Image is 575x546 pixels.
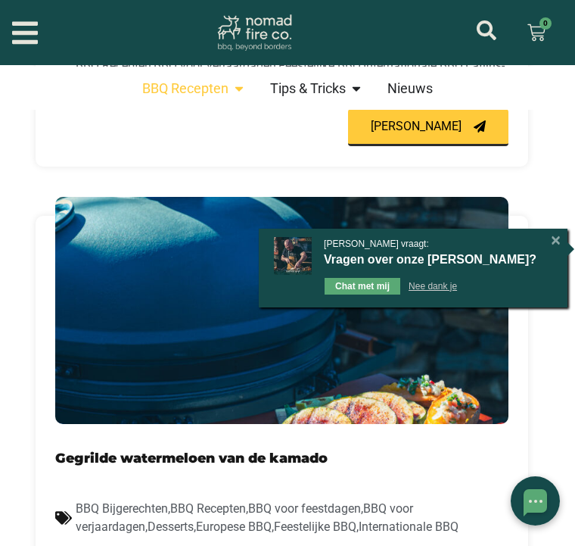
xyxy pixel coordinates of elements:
[217,14,291,51] img: Nomad Fire Co
[270,73,346,104] a: Tips & Tricks
[359,519,458,534] a: Internationale BBQ
[324,277,401,295] div: Chat met mij
[170,501,246,516] a: BBQ Recepten
[76,501,168,516] a: BBQ Bijgerechten
[154,58,276,73] a: BBQ voor verjaardagen
[76,58,151,73] a: BBQ Recepten
[148,519,194,534] a: Desserts
[55,197,509,424] img: gegrilde watermeloen op de kamado
[539,17,552,30] span: 0
[363,58,463,73] a: Internationale BBQ
[278,58,361,73] a: Feestelijke BBQ
[76,501,413,534] a: BBQ voor verjaardagen
[55,450,328,466] a: Gegrilde watermeloen van de kamado
[274,519,356,534] a: Feestelijke BBQ
[371,120,462,133] span: [PERSON_NAME]
[348,109,508,146] a: [PERSON_NAME]
[509,14,564,51] a: 0
[387,73,433,104] a: Nieuws
[142,73,228,104] a: BBQ Recepten
[274,237,312,275] img: Chat uitnodiging
[196,519,272,534] a: Europese BBQ
[477,20,496,40] a: mijn account
[405,277,461,295] div: Nee dank je
[11,18,38,48] div: Open/Close Menu
[248,501,361,516] a: BBQ voor feestdagen
[259,229,575,319] div: Uitnodiging knop
[76,501,458,534] span: , , , , , , ,
[324,251,536,276] div: Vragen over onze [PERSON_NAME]?
[324,237,536,251] div: [PERSON_NAME] vraagt:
